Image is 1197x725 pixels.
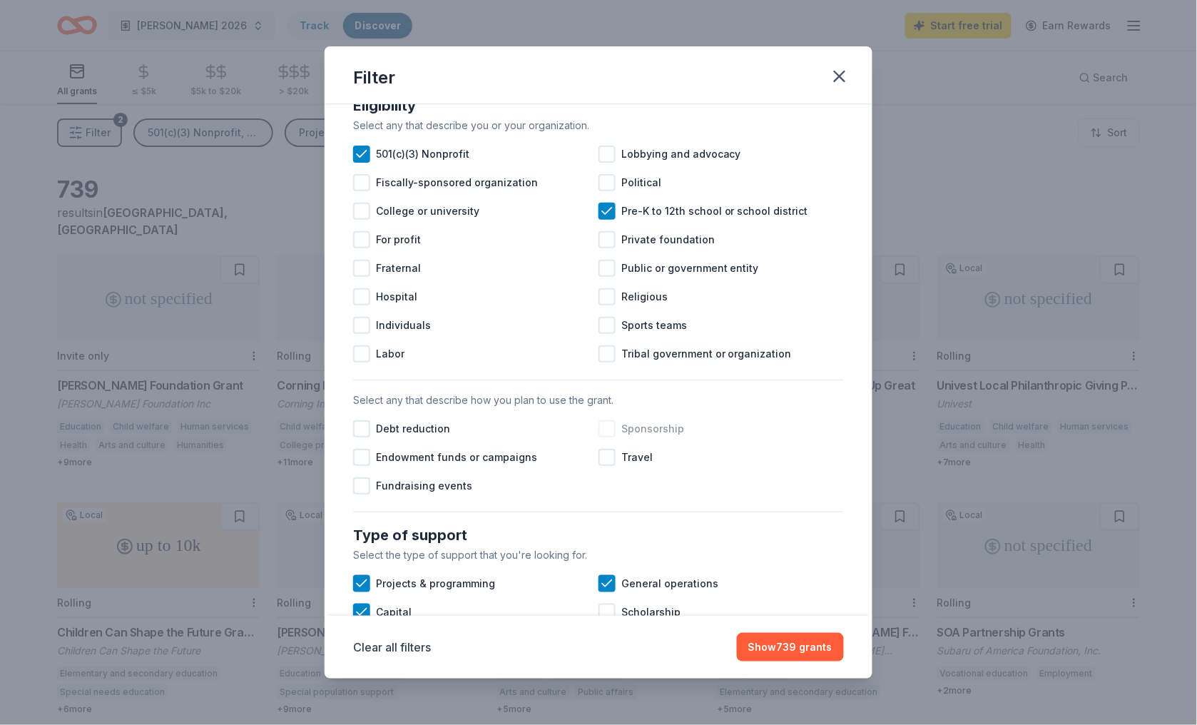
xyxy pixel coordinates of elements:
[376,146,469,163] span: 501(c)(3) Nonprofit
[376,317,431,334] span: Individuals
[621,260,759,277] span: Public or government entity
[376,260,421,277] span: Fraternal
[353,66,395,89] div: Filter
[353,524,844,547] div: Type of support
[353,639,431,656] button: Clear all filters
[376,575,495,592] span: Projects & programming
[353,392,844,409] div: Select any that describe how you plan to use the grant.
[353,94,844,117] div: Eligibility
[353,547,844,564] div: Select the type of support that you're looking for.
[353,117,844,134] div: Select any that describe you or your organization.
[621,345,792,362] span: Tribal government or organization
[376,288,417,305] span: Hospital
[376,604,412,621] span: Capital
[376,449,537,466] span: Endowment funds or campaigns
[621,146,741,163] span: Lobbying and advocacy
[621,575,718,592] span: General operations
[376,345,404,362] span: Labor
[376,174,538,191] span: Fiscally-sponsored organization
[621,449,653,466] span: Travel
[621,231,715,248] span: Private foundation
[376,477,472,495] span: Fundraising events
[376,420,450,437] span: Debt reduction
[376,203,479,220] span: College or university
[621,203,808,220] span: Pre-K to 12th school or school district
[737,633,844,661] button: Show739 grants
[621,604,681,621] span: Scholarship
[376,231,421,248] span: For profit
[621,420,684,437] span: Sponsorship
[621,174,661,191] span: Political
[621,288,668,305] span: Religious
[621,317,687,334] span: Sports teams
